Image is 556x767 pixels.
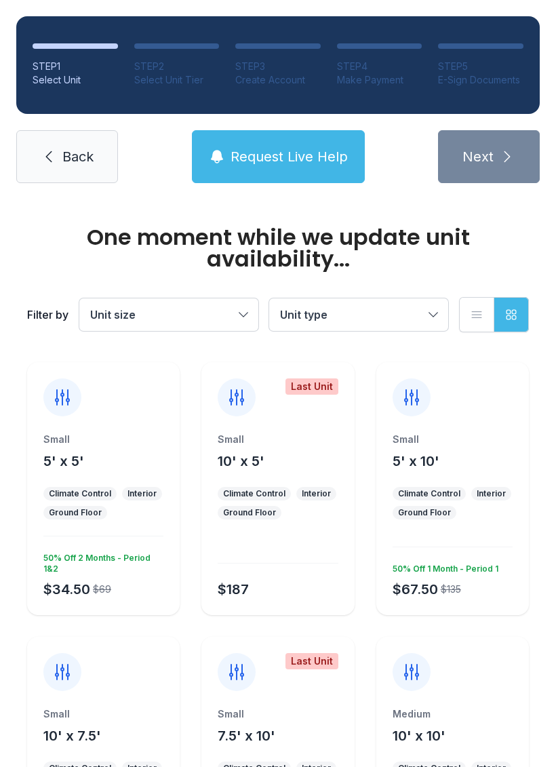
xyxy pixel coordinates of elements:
span: Next [462,147,494,166]
button: Unit size [79,298,258,331]
span: Request Live Help [231,147,348,166]
div: $67.50 [393,580,438,599]
span: 10' x 5' [218,453,264,469]
div: Ground Floor [49,507,102,518]
button: 10' x 10' [393,726,445,745]
div: Small [43,433,163,446]
div: Ground Floor [398,507,451,518]
span: 5' x 10' [393,453,439,469]
div: 50% Off 2 Months - Period 1&2 [38,547,163,574]
button: 5' x 5' [43,452,84,471]
div: $34.50 [43,580,90,599]
div: STEP 1 [33,60,118,73]
span: Unit type [280,308,327,321]
div: Select Unit Tier [134,73,220,87]
span: 10' x 7.5' [43,728,101,744]
div: Filter by [27,307,68,323]
div: STEP 2 [134,60,220,73]
span: 7.5' x 10' [218,728,275,744]
div: Medium [393,707,513,721]
div: Select Unit [33,73,118,87]
div: Create Account [235,73,321,87]
button: 10' x 7.5' [43,726,101,745]
div: Ground Floor [223,507,276,518]
div: Make Payment [337,73,422,87]
div: 50% Off 1 Month - Period 1 [387,558,498,574]
span: 5' x 5' [43,453,84,469]
div: $187 [218,580,249,599]
span: 10' x 10' [393,728,445,744]
button: 10' x 5' [218,452,264,471]
button: 5' x 10' [393,452,439,471]
div: $69 [93,583,111,596]
div: Climate Control [223,488,285,499]
div: Small [218,707,338,721]
span: Unit size [90,308,136,321]
div: Last Unit [285,653,338,669]
div: Interior [127,488,157,499]
div: Last Unit [285,378,338,395]
div: Climate Control [398,488,460,499]
div: Small [218,433,338,446]
div: E-Sign Documents [438,73,523,87]
div: One moment while we update unit availability... [27,227,529,270]
div: Small [43,707,163,721]
div: Interior [302,488,331,499]
div: Climate Control [49,488,111,499]
div: STEP 5 [438,60,523,73]
button: 7.5' x 10' [218,726,275,745]
button: Unit type [269,298,448,331]
div: $135 [441,583,461,596]
span: Back [62,147,94,166]
div: STEP 4 [337,60,422,73]
div: Small [393,433,513,446]
div: Interior [477,488,506,499]
div: STEP 3 [235,60,321,73]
